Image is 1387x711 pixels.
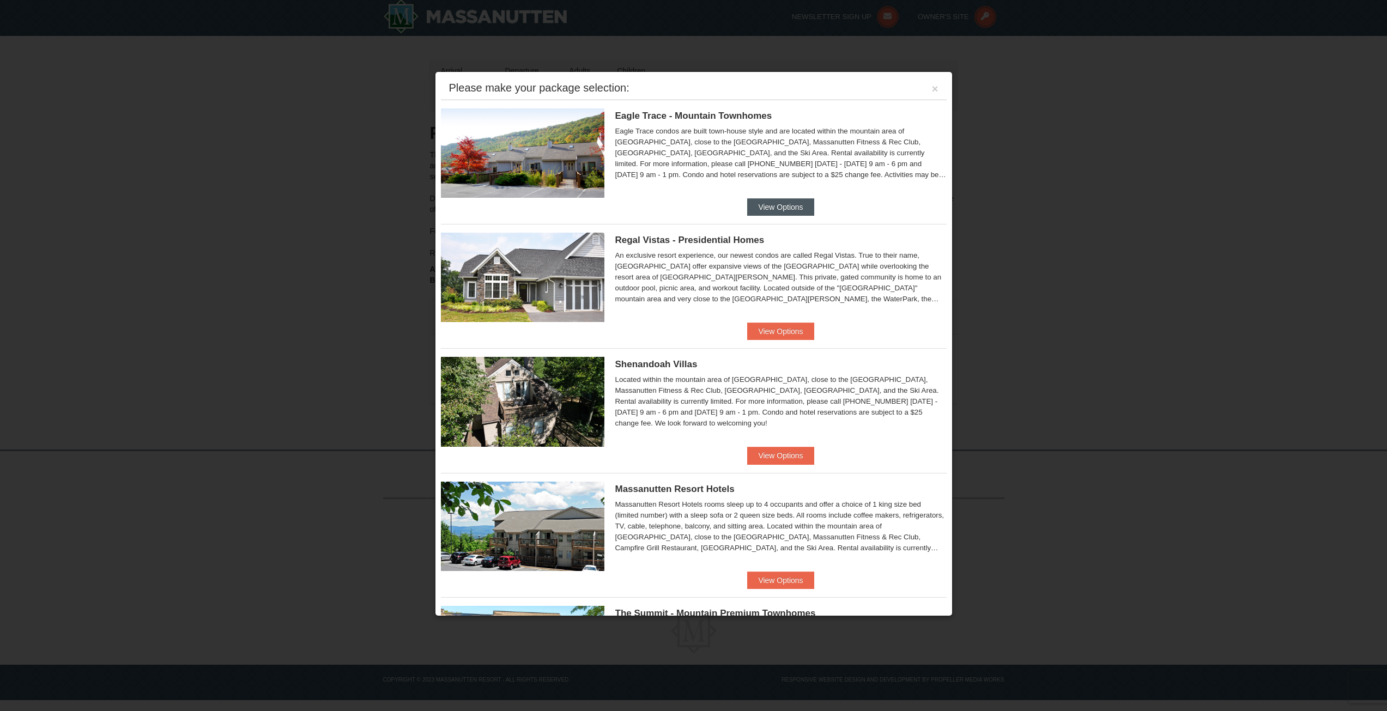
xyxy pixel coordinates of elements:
div: An exclusive resort experience, our newest condos are called Regal Vistas. True to their name, [G... [615,250,947,305]
div: Located within the mountain area of [GEOGRAPHIC_DATA], close to the [GEOGRAPHIC_DATA], Massanutte... [615,374,947,429]
div: Massanutten Resort Hotels rooms sleep up to 4 occupants and offer a choice of 1 king size bed (li... [615,499,947,554]
div: Please make your package selection: [449,82,629,93]
img: 19218983-1-9b289e55.jpg [441,108,604,198]
button: View Options [747,447,814,464]
img: 19219026-1-e3b4ac8e.jpg [441,482,604,571]
button: View Options [747,572,814,589]
div: Eagle Trace condos are built town-house style and are located within the mountain area of [GEOGRA... [615,126,947,180]
span: Regal Vistas - Presidential Homes [615,235,765,245]
span: The Summit - Mountain Premium Townhomes [615,608,816,618]
span: Massanutten Resort Hotels [615,484,735,494]
button: View Options [747,323,814,340]
span: Shenandoah Villas [615,359,698,369]
img: 19219019-2-e70bf45f.jpg [441,357,604,446]
img: 19219034-1-0eee7e00.jpg [441,606,604,695]
img: 19218991-1-902409a9.jpg [441,233,604,322]
button: × [932,83,938,94]
span: Eagle Trace - Mountain Townhomes [615,111,772,121]
button: View Options [747,198,814,216]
